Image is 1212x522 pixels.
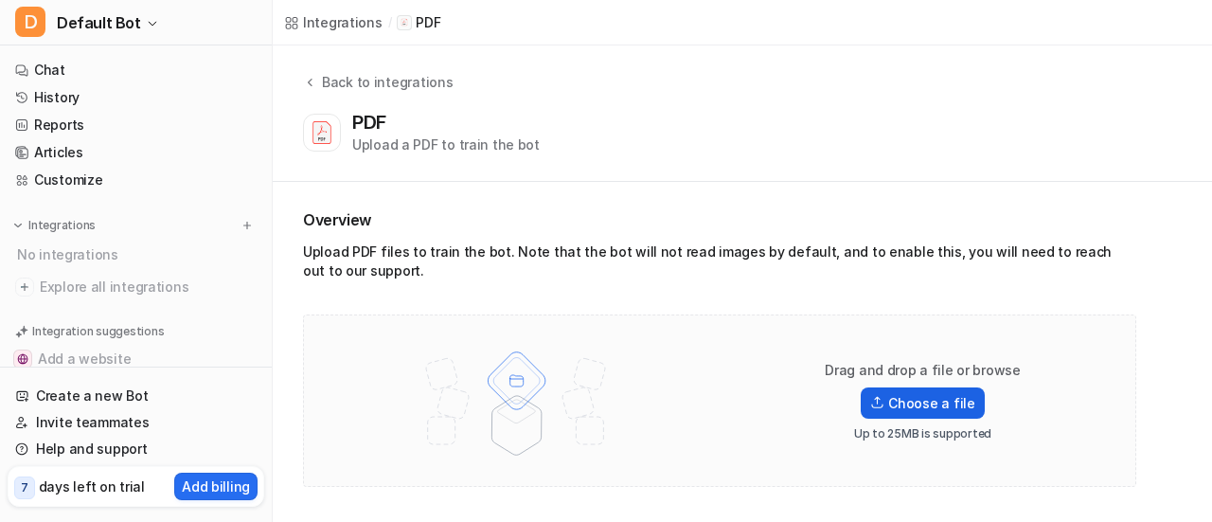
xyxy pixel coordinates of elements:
[8,409,264,436] a: Invite teammates
[8,139,264,166] a: Articles
[182,477,250,496] p: Add billing
[316,72,453,92] div: Back to integrations
[40,272,257,302] span: Explore all integrations
[11,239,264,270] div: No integrations
[303,72,453,111] button: Back to integrations
[57,9,141,36] span: Default Bot
[352,135,540,154] div: Upload a PDF to train the bot
[303,12,383,32] div: Integrations
[854,426,991,441] p: Up to 25MB is supported
[8,216,101,235] button: Integrations
[8,57,264,83] a: Chat
[39,477,145,496] p: days left on trial
[15,7,45,37] span: D
[870,396,884,409] img: Upload icon
[28,218,96,233] p: Integrations
[11,219,25,232] img: expand menu
[397,13,440,32] a: PDF iconPDF
[174,473,258,500] button: Add billing
[284,12,383,32] a: Integrations
[825,361,1021,380] p: Drag and drop a file or browse
[8,344,264,374] button: Add a websiteAdd a website
[303,243,1136,288] div: Upload PDF files to train the bot. Note that the bot will not read images by default, and to enab...
[32,323,164,340] p: Integration suggestions
[15,278,34,297] img: explore all integrations
[8,274,264,300] a: Explore all integrations
[21,479,28,496] p: 7
[352,111,394,134] div: PDF
[8,112,264,138] a: Reports
[393,334,640,467] img: File upload illustration
[400,18,409,27] img: PDF icon
[388,14,392,31] span: /
[416,13,440,32] p: PDF
[861,387,984,419] label: Choose a file
[241,219,254,232] img: menu_add.svg
[17,353,28,365] img: Add a website
[8,167,264,193] a: Customize
[8,436,264,462] a: Help and support
[8,84,264,111] a: History
[8,383,264,409] a: Create a new Bot
[303,208,1136,231] h2: Overview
